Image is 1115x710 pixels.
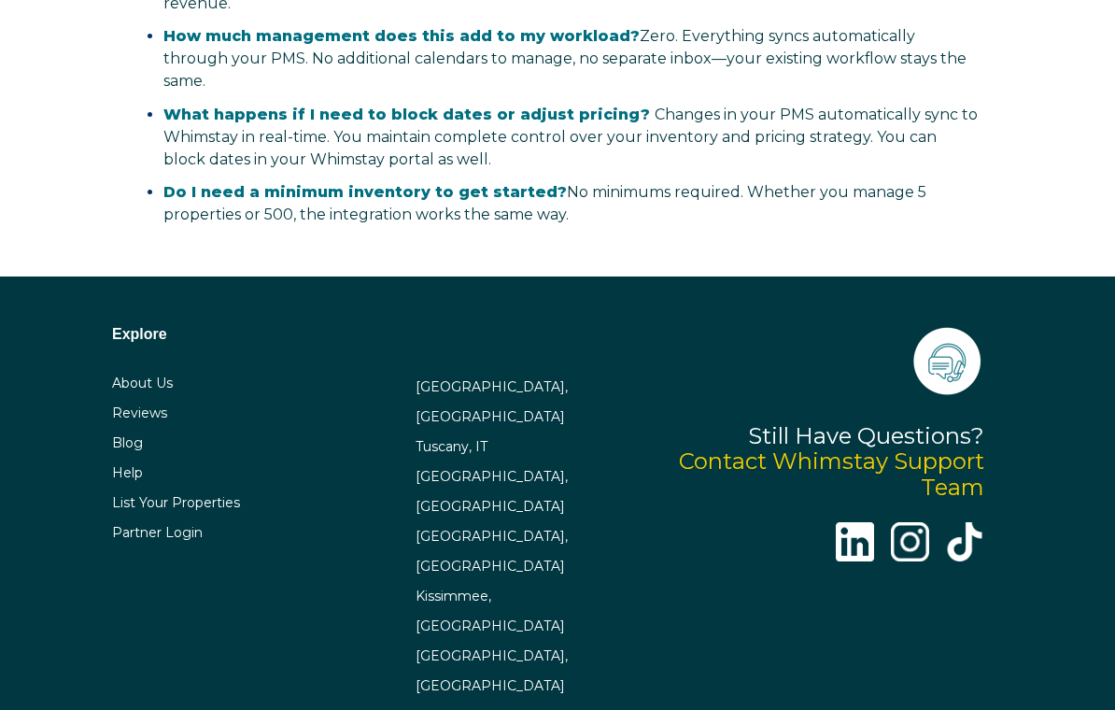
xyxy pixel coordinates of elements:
[163,106,650,123] span: What happens if I need to block dates or adjust pricing?
[416,647,568,694] a: [GEOGRAPHIC_DATA], [GEOGRAPHIC_DATA]
[910,323,984,398] img: icons-21
[163,183,926,223] span: No minimums required. Whether you manage 5 properties or 500, the integration works the same way.
[112,375,173,391] a: About Us
[112,524,203,541] a: Partner Login
[163,183,567,201] strong: Do I need a minimum inventory to get started?
[679,447,984,501] a: Contact Whimstay Support Team
[112,326,167,342] span: Explore
[112,434,143,451] a: Blog
[416,378,568,425] a: [GEOGRAPHIC_DATA], [GEOGRAPHIC_DATA]
[112,405,167,421] a: Reviews
[748,422,984,449] span: Still Have Questions?
[945,522,983,561] img: tik-tok
[112,494,240,511] a: List Your Properties
[891,522,929,561] img: instagram
[416,588,565,634] a: Kissimmee, [GEOGRAPHIC_DATA]
[416,528,568,575] a: [GEOGRAPHIC_DATA], [GEOGRAPHIC_DATA]
[836,522,874,561] img: linkedin-logo
[163,27,967,90] span: Zero. Everything syncs automatically through your PMS. No additional calendars to manage, no sepa...
[163,27,640,45] strong: How much management does this add to my workload?
[163,106,978,168] span: Changes in your PMS automatically sync to Whimstay in real-time. You maintain complete control ov...
[416,468,568,515] a: [GEOGRAPHIC_DATA], [GEOGRAPHIC_DATA]
[112,464,143,481] a: Help
[416,438,487,455] a: Tuscany, IT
